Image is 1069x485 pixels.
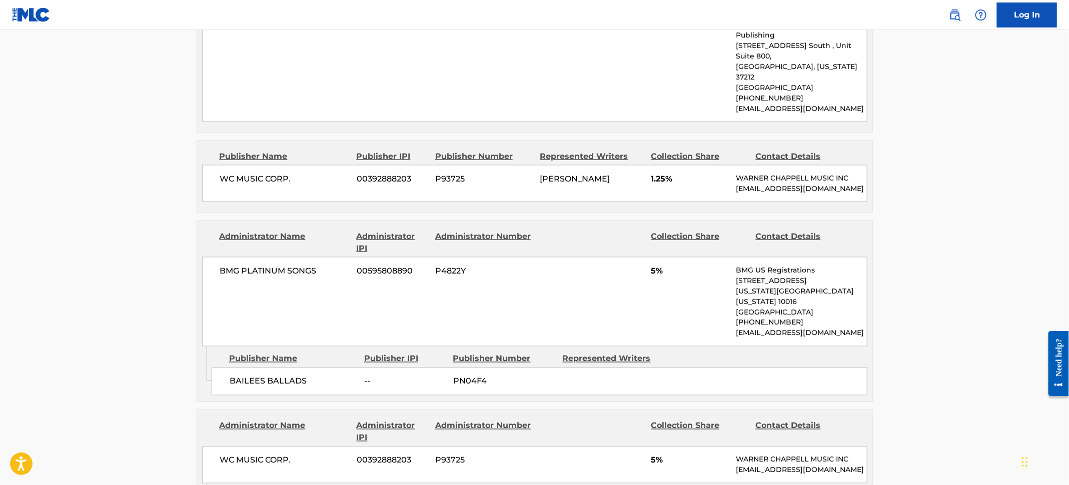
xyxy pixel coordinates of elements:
[736,40,866,61] p: [STREET_ADDRESS] South , Unit Suite 800,
[220,150,349,162] div: Publisher Name
[220,420,349,444] div: Administrator Name
[736,82,866,93] p: [GEOGRAPHIC_DATA]
[357,265,428,277] span: 00595808890
[736,286,866,307] p: [US_STATE][GEOGRAPHIC_DATA][US_STATE] 10016
[736,265,866,275] p: BMG US Registrations
[220,265,350,277] span: BMG PLATINUM SONGS
[756,420,853,444] div: Contact Details
[736,465,866,475] p: [EMAIL_ADDRESS][DOMAIN_NAME]
[220,230,349,254] div: Administrator Name
[229,353,357,365] div: Publisher Name
[736,328,866,338] p: [EMAIL_ADDRESS][DOMAIN_NAME]
[1019,437,1069,485] iframe: Chat Widget
[736,61,866,82] p: [GEOGRAPHIC_DATA], [US_STATE] 37212
[365,375,446,387] span: --
[971,5,991,25] div: Help
[736,454,866,465] p: WARNER CHAPPELL MUSIC INC
[435,230,532,254] div: Administrator Number
[997,2,1057,27] a: Log In
[651,420,748,444] div: Collection Share
[357,230,428,254] div: Administrator IPI
[563,353,665,365] div: Represented Writers
[651,173,728,185] span: 1.25%
[736,103,866,114] p: [EMAIL_ADDRESS][DOMAIN_NAME]
[736,275,866,286] p: [STREET_ADDRESS]
[975,9,987,21] img: help
[651,230,748,254] div: Collection Share
[357,454,428,466] span: 00392888203
[364,353,446,365] div: Publisher IPI
[756,230,853,254] div: Contact Details
[736,19,866,40] p: MLC Inquiries at Sony Music Publishing
[357,420,428,444] div: Administrator IPI
[736,173,866,183] p: WARNER CHAPPELL MUSIC INC
[945,5,965,25] a: Public Search
[12,7,51,22] img: MLC Logo
[651,265,728,277] span: 5%
[453,375,555,387] span: PN04F4
[435,420,532,444] div: Administrator Number
[736,307,866,317] p: [GEOGRAPHIC_DATA]
[357,150,428,162] div: Publisher IPI
[736,183,866,194] p: [EMAIL_ADDRESS][DOMAIN_NAME]
[540,174,610,183] span: [PERSON_NAME]
[435,454,532,466] span: P93725
[357,173,428,185] span: 00392888203
[220,173,350,185] span: WC MUSIC CORP.
[736,317,866,328] p: [PHONE_NUMBER]
[435,265,532,277] span: P4822Y
[651,150,748,162] div: Collection Share
[435,173,532,185] span: P93725
[949,9,961,21] img: search
[756,150,853,162] div: Contact Details
[1022,447,1028,477] div: Drag
[230,375,357,387] span: BAILEES BALLADS
[540,150,643,162] div: Represented Writers
[220,454,350,466] span: WC MUSIC CORP.
[1041,323,1069,404] iframe: Resource Center
[435,150,532,162] div: Publisher Number
[736,93,866,103] p: [PHONE_NUMBER]
[453,353,555,365] div: Publisher Number
[651,454,728,466] span: 5%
